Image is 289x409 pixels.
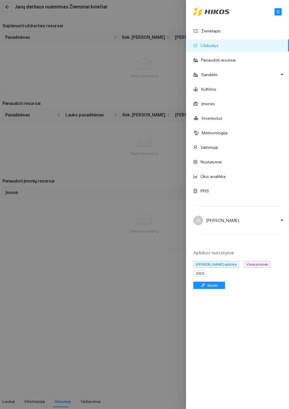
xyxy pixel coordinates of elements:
a: Užduotys [201,43,218,48]
span: Sandėlis [201,69,279,81]
a: Vartotojai [201,145,218,150]
span: 2025 [193,270,207,277]
span: [PERSON_NAME] [206,214,279,226]
a: Žemėlapis [201,28,221,33]
span: Visos įmonės [244,261,271,268]
span: [PERSON_NAME] aplinka [193,261,239,268]
a: Ūkio analitika [201,174,226,179]
span: tool [201,283,205,288]
a: Nustatymai [201,159,222,164]
a: Meteorologija [202,130,228,135]
span: user [196,218,200,223]
button: close [274,8,282,15]
a: Įmonės [201,101,215,106]
span: Keisti [208,282,218,289]
a: PPIS [201,189,209,193]
strong: Aplinkos nustatymai [193,250,234,255]
a: Kultūros [201,87,216,92]
a: Inventorius [202,116,222,121]
span: close [275,10,281,14]
a: Panaudoti resursai [201,58,236,62]
button: toolKeisti [193,282,225,289]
